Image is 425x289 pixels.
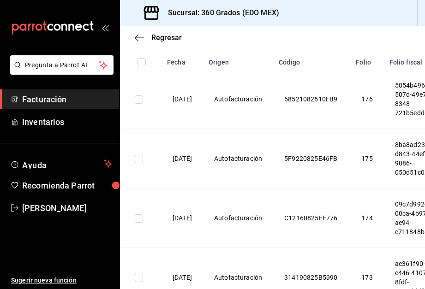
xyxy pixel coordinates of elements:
th: 174 [350,189,383,248]
th: [DATE] [162,129,203,189]
th: C12160825EF776 [273,189,350,248]
button: open_drawer_menu [102,24,109,31]
th: Código [273,49,350,70]
span: [PERSON_NAME] [22,202,112,214]
th: [DATE] [162,70,203,129]
a: Pregunta a Parrot AI [6,67,114,77]
th: 5F9220825E46FB [273,129,350,189]
span: Ayuda [22,158,100,169]
th: Autofacturación [203,70,273,129]
th: 176 [350,70,383,129]
span: Regresar [151,33,182,42]
button: Pregunta a Parrot AI [10,55,114,75]
th: Fecha [162,49,203,70]
span: Sugerir nueva función [11,276,112,285]
th: Folio [350,49,383,70]
th: 175 [350,129,383,189]
span: Recomienda Parrot [22,179,112,192]
th: Origen [203,49,273,70]
h3: Sucursal: 360 Grados (EDO MEX) [161,7,279,18]
span: Facturación [22,93,112,106]
span: Inventarios [22,116,112,128]
th: 68521082510FB9 [273,70,350,129]
th: Autofacturación [203,129,273,189]
span: Pregunta a Parrot AI [25,60,99,70]
button: Regresar [135,33,182,42]
th: Autofacturación [203,189,273,248]
th: [DATE] [162,189,203,248]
